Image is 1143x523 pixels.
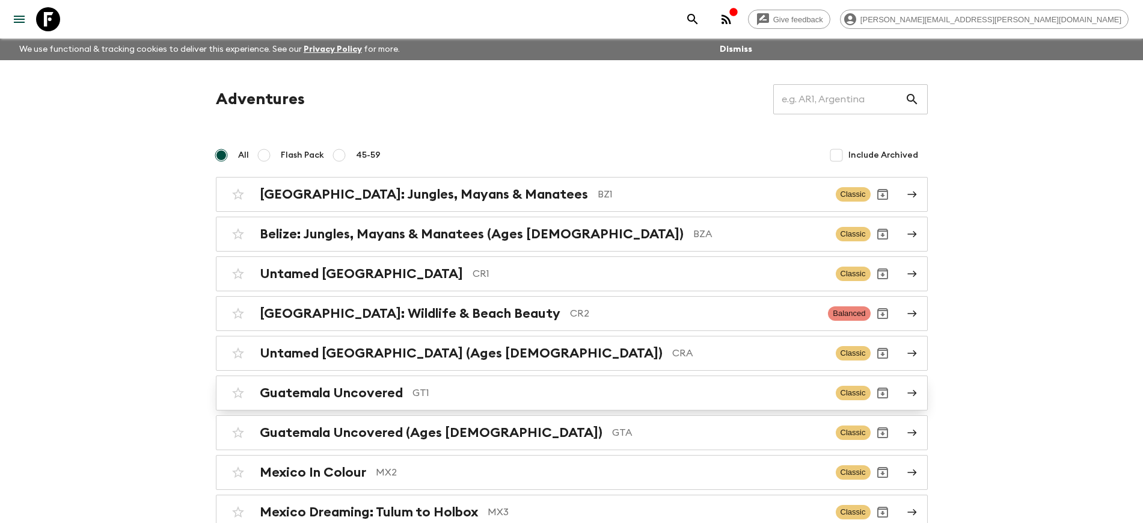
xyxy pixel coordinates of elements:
[216,217,928,252] a: Belize: Jungles, Mayans & Manatees (Ages [DEMOGRAPHIC_DATA])BZAClassicArchive
[836,267,871,281] span: Classic
[773,82,905,116] input: e.g. AR1, Argentina
[672,346,826,361] p: CRA
[260,504,478,520] h2: Mexico Dreaming: Tulum to Holbox
[14,39,405,60] p: We use functional & tracking cookies to deliver this experience. See our for more.
[871,222,895,246] button: Archive
[871,460,895,484] button: Archive
[216,336,928,371] a: Untamed [GEOGRAPHIC_DATA] (Ages [DEMOGRAPHIC_DATA])CRAClassicArchive
[216,296,928,331] a: [GEOGRAPHIC_DATA]: Wildlife & Beach BeautyCR2BalancedArchive
[260,266,463,282] h2: Untamed [GEOGRAPHIC_DATA]
[717,41,755,58] button: Dismiss
[7,7,31,31] button: menu
[840,10,1129,29] div: [PERSON_NAME][EMAIL_ADDRESS][PERSON_NAME][DOMAIN_NAME]
[473,267,826,281] p: CR1
[871,421,895,445] button: Archive
[488,505,826,519] p: MX3
[836,187,871,202] span: Classic
[216,177,928,212] a: [GEOGRAPHIC_DATA]: Jungles, Mayans & ManateesBZ1ClassicArchive
[598,187,826,202] p: BZ1
[836,426,871,440] span: Classic
[304,45,362,54] a: Privacy Policy
[767,15,830,24] span: Give feedback
[260,425,602,441] h2: Guatemala Uncovered (Ages [DEMOGRAPHIC_DATA])
[612,426,826,440] p: GTA
[854,15,1128,24] span: [PERSON_NAME][EMAIL_ADDRESS][PERSON_NAME][DOMAIN_NAME]
[216,455,928,490] a: Mexico In ColourMX2ClassicArchive
[260,385,403,401] h2: Guatemala Uncovered
[836,227,871,241] span: Classic
[412,386,826,400] p: GT1
[828,306,870,321] span: Balanced
[681,7,705,31] button: search adventures
[216,415,928,450] a: Guatemala Uncovered (Ages [DEMOGRAPHIC_DATA])GTAClassicArchive
[260,226,684,242] h2: Belize: Jungles, Mayans & Manatees (Ages [DEMOGRAPHIC_DATA])
[376,465,826,480] p: MX2
[216,376,928,410] a: Guatemala UncoveredGT1ClassicArchive
[260,345,663,361] h2: Untamed [GEOGRAPHIC_DATA] (Ages [DEMOGRAPHIC_DATA])
[871,262,895,286] button: Archive
[260,306,560,321] h2: [GEOGRAPHIC_DATA]: Wildlife & Beach Beauty
[871,341,895,365] button: Archive
[871,381,895,405] button: Archive
[836,386,871,400] span: Classic
[570,306,819,321] p: CR2
[260,187,588,202] h2: [GEOGRAPHIC_DATA]: Jungles, Mayans & Manatees
[260,465,366,480] h2: Mexico In Colour
[871,182,895,206] button: Archive
[836,505,871,519] span: Classic
[356,149,381,161] span: 45-59
[836,346,871,361] span: Classic
[871,302,895,326] button: Archive
[836,465,871,480] span: Classic
[238,149,249,161] span: All
[216,256,928,291] a: Untamed [GEOGRAPHIC_DATA]CR1ClassicArchive
[848,149,918,161] span: Include Archived
[693,227,826,241] p: BZA
[748,10,830,29] a: Give feedback
[216,87,305,111] h1: Adventures
[281,149,324,161] span: Flash Pack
